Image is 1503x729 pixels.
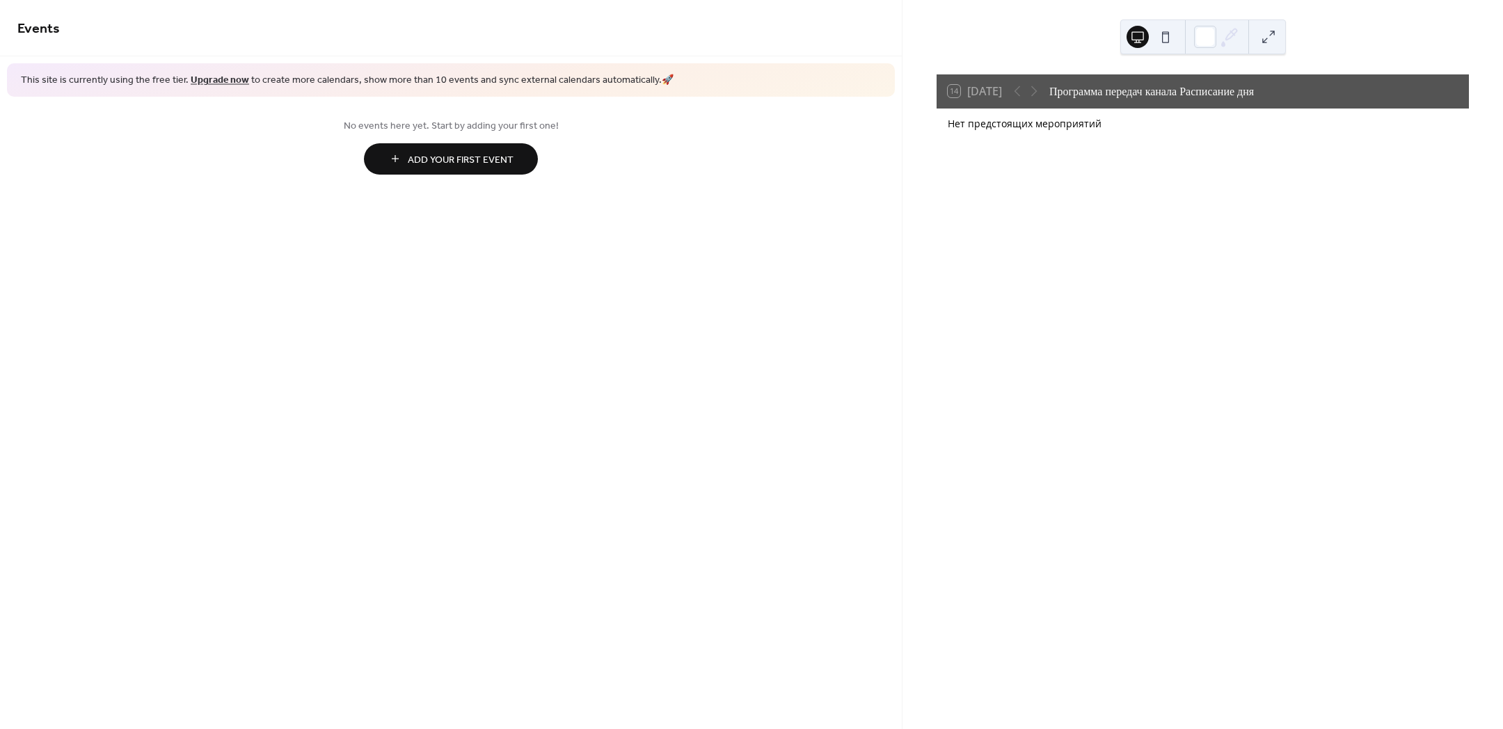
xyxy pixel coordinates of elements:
span: No events here yet. Start by adding your first one! [17,118,884,133]
div: Программа передач канала Расписание дня [1049,83,1254,99]
span: This site is currently using the free tier. to create more calendars, show more than 10 events an... [21,74,674,88]
div: Нет предстоящих мероприятий [948,117,1190,130]
span: Events [17,15,60,42]
a: Add Your First Event [17,143,884,175]
button: Add Your First Event [364,143,538,175]
a: Upgrade now [191,71,249,90]
span: Add Your First Event [408,152,514,167]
